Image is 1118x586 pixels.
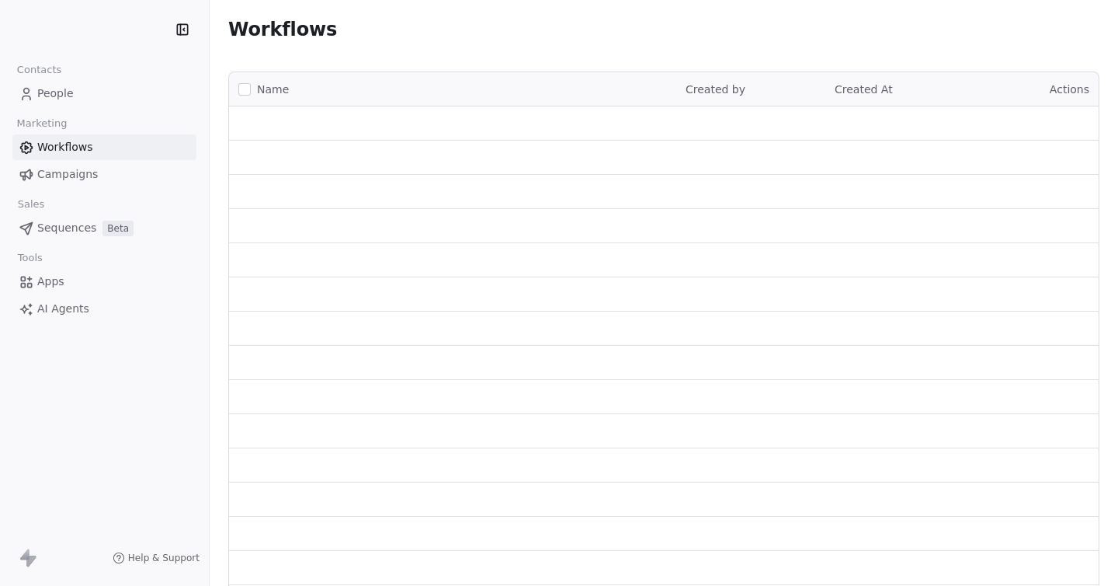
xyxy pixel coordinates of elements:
span: Created by [686,83,745,96]
a: AI Agents [12,296,196,322]
a: People [12,81,196,106]
a: Campaigns [12,162,196,187]
span: Marketing [10,112,74,135]
span: Help & Support [128,552,200,564]
span: Workflows [228,19,337,40]
span: Campaigns [37,166,98,183]
span: Beta [102,221,134,236]
a: Help & Support [113,552,200,564]
span: Tools [11,246,49,270]
span: Apps [37,274,64,290]
span: People [37,85,74,102]
span: Workflows [37,139,93,155]
a: SequencesBeta [12,215,196,241]
span: Sales [11,193,51,216]
a: Workflows [12,134,196,160]
a: Apps [12,269,196,295]
span: Created At [835,83,893,96]
span: Sequences [37,220,96,236]
span: Name [257,82,289,98]
span: Actions [1050,83,1089,96]
span: AI Agents [37,301,89,317]
span: Contacts [10,58,68,82]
